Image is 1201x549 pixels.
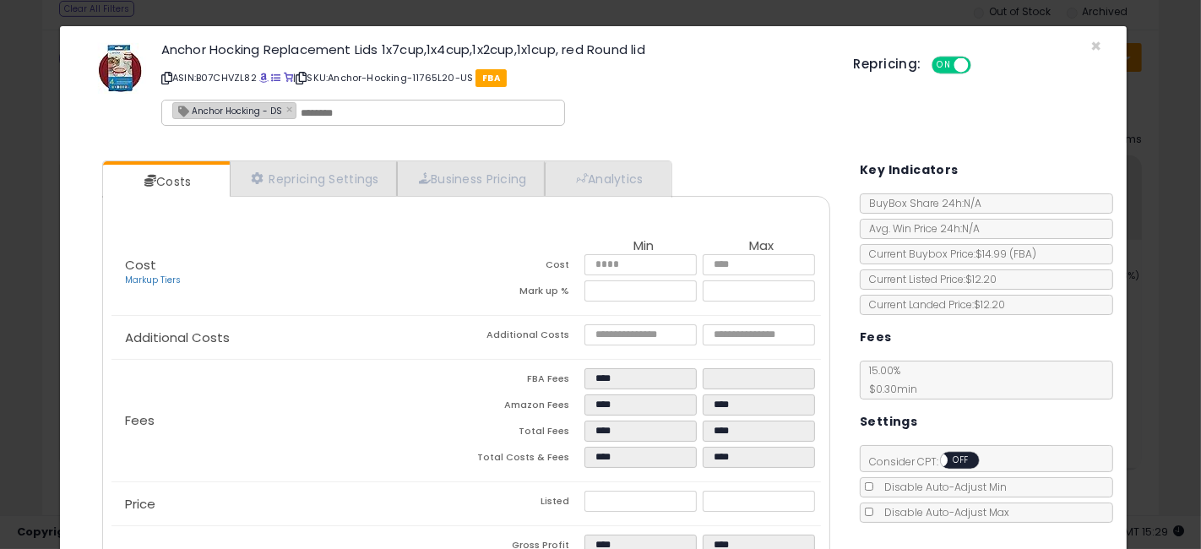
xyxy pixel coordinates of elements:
[259,71,269,84] a: BuyBox page
[103,165,228,198] a: Costs
[876,480,1007,494] span: Disable Auto-Adjust Min
[948,454,975,468] span: OFF
[861,221,980,236] span: Avg. Win Price 24h: N/A
[545,161,670,196] a: Analytics
[860,327,892,348] h5: Fees
[161,43,829,56] h3: Anchor Hocking Replacement Lids 1x7cup,1x4cup,1x2cup,1x1cup, red Round lid
[230,161,397,196] a: Repricing Settings
[125,274,181,286] a: Markup Tiers
[876,505,1009,519] span: Disable Auto-Adjust Max
[861,454,1002,469] span: Consider CPT:
[861,272,997,286] span: Current Listed Price: $12.20
[861,363,917,396] span: 15.00 %
[466,491,584,517] td: Listed
[860,411,917,432] h5: Settings
[466,324,584,351] td: Additional Costs
[584,239,703,254] th: Min
[397,161,545,196] a: Business Pricing
[861,382,917,396] span: $0.30 min
[111,258,466,287] p: Cost
[466,421,584,447] td: Total Fees
[968,58,995,73] span: OFF
[861,247,1036,261] span: Current Buybox Price:
[466,368,584,394] td: FBA Fees
[284,71,293,84] a: Your listing only
[933,58,954,73] span: ON
[111,497,466,511] p: Price
[703,239,821,254] th: Max
[161,64,829,91] p: ASIN: B07CHVZL82 | SKU: Anchor-Hocking-11765L20-US
[271,71,280,84] a: All offer listings
[861,297,1005,312] span: Current Landed Price: $12.20
[860,160,959,181] h5: Key Indicators
[466,394,584,421] td: Amazon Fees
[476,69,507,87] span: FBA
[466,280,584,307] td: Mark up %
[466,447,584,473] td: Total Costs & Fees
[111,331,466,345] p: Additional Costs
[111,414,466,427] p: Fees
[1090,34,1101,58] span: ×
[861,196,981,210] span: BuyBox Share 24h: N/A
[1009,247,1036,261] span: ( FBA )
[173,103,282,117] span: Anchor Hocking - DS
[286,101,296,117] a: ×
[854,57,921,71] h5: Repricing:
[975,247,1036,261] span: $14.99
[98,43,146,94] img: 51EiPyNR5fL._SL60_.jpg
[466,254,584,280] td: Cost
